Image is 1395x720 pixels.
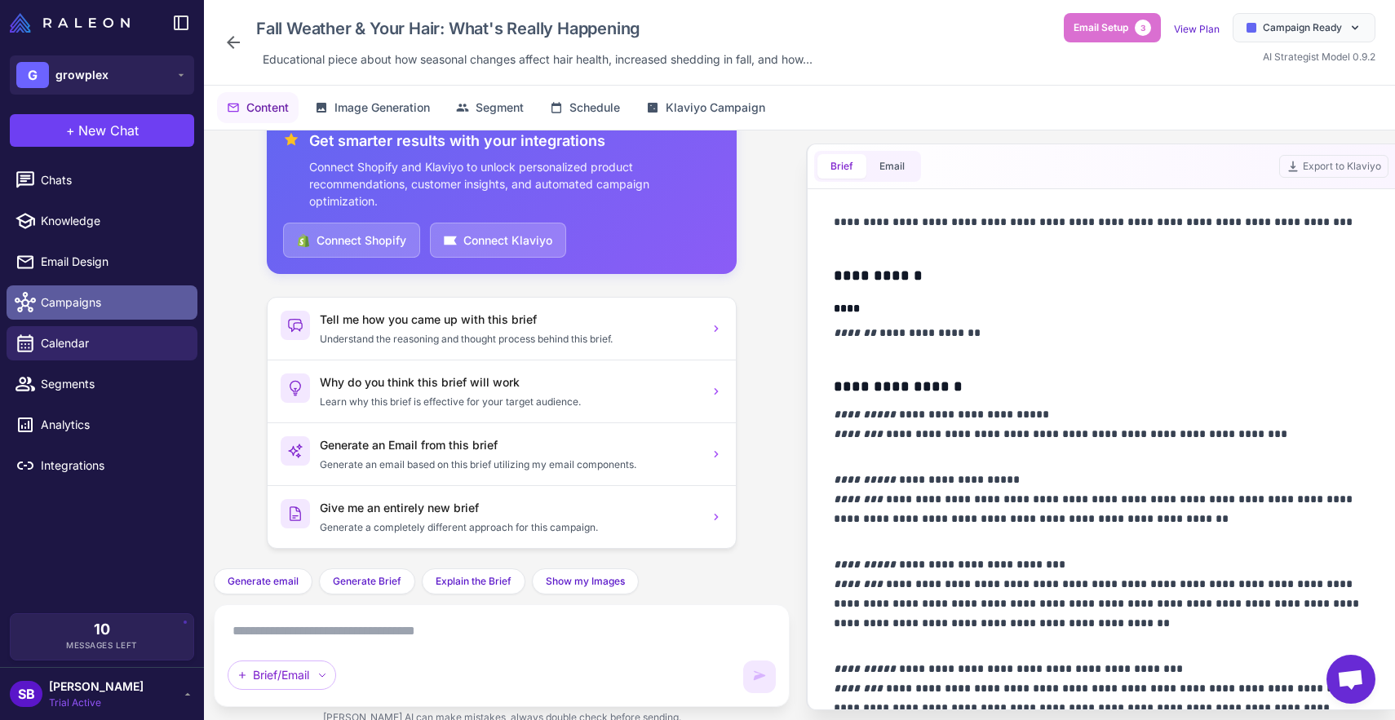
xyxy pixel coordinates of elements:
[7,163,197,197] a: Chats
[228,660,336,690] div: Brief/Email
[263,51,813,68] span: Educational piece about how seasonal changes affect hair health, increased shedding in fall, and ...
[283,223,420,258] button: Connect Shopify
[41,294,184,311] span: Campaigns
[320,395,700,409] p: Learn why this brief is effective for your target audience.
[532,568,639,594] button: Show my Images
[7,285,197,320] a: Campaigns
[10,681,42,707] div: SB
[41,334,184,352] span: Calendar
[66,639,138,652] span: Messages Left
[546,574,625,589] span: Show my Images
[1135,20,1151,36] span: 3
[636,92,775,123] button: Klaviyo Campaign
[1279,155,1388,178] button: Export to Klaviyo
[228,574,299,589] span: Generate email
[41,416,184,434] span: Analytics
[1074,20,1128,35] span: Email Setup
[569,99,620,117] span: Schedule
[319,568,415,594] button: Generate Brief
[7,326,197,360] a: Calendar
[309,130,720,152] h3: Get smarter results with your integrations
[305,92,440,123] button: Image Generation
[10,55,194,95] button: Ggrowplex
[666,99,765,117] span: Klaviyo Campaign
[320,520,700,535] p: Generate a completely different approach for this campaign.
[320,499,700,517] h3: Give me an entirely new brief
[430,223,566,258] button: Connect Klaviyo
[309,158,720,210] p: Connect Shopify and Klaviyo to unlock personalized product recommendations, customer insights, an...
[1174,23,1220,35] a: View Plan
[214,568,312,594] button: Generate email
[817,154,866,179] button: Brief
[7,408,197,442] a: Analytics
[1263,51,1375,63] span: AI Strategist Model 0.9.2
[334,99,430,117] span: Image Generation
[422,568,525,594] button: Explain the Brief
[1064,13,1161,42] button: Email Setup3
[49,696,144,710] span: Trial Active
[78,121,139,140] span: New Chat
[320,457,700,472] p: Generate an email based on this brief utilizing my email components.
[320,373,700,391] h3: Why do you think this brief will work
[7,245,197,279] a: Email Design
[66,121,75,140] span: +
[49,678,144,696] span: [PERSON_NAME]
[10,13,130,33] img: Raleon Logo
[1326,655,1375,704] div: Open chat
[333,574,401,589] span: Generate Brief
[436,574,511,589] span: Explain the Brief
[250,13,819,44] div: Click to edit campaign name
[41,375,184,393] span: Segments
[320,311,700,329] h3: Tell me how you came up with this brief
[94,622,110,637] span: 10
[7,204,197,238] a: Knowledge
[10,13,136,33] a: Raleon Logo
[41,457,184,475] span: Integrations
[10,114,194,147] button: +New Chat
[7,448,197,483] a: Integrations
[1263,20,1342,35] span: Campaign Ready
[55,66,108,84] span: growplex
[41,171,184,189] span: Chats
[256,47,819,72] div: Click to edit description
[246,99,289,117] span: Content
[7,367,197,401] a: Segments
[41,212,184,230] span: Knowledge
[320,436,700,454] h3: Generate an Email from this brief
[320,332,700,347] p: Understand the reasoning and thought process behind this brief.
[217,92,299,123] button: Content
[446,92,534,123] button: Segment
[540,92,630,123] button: Schedule
[16,62,49,88] div: G
[476,99,524,117] span: Segment
[866,154,918,179] button: Email
[41,253,184,271] span: Email Design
